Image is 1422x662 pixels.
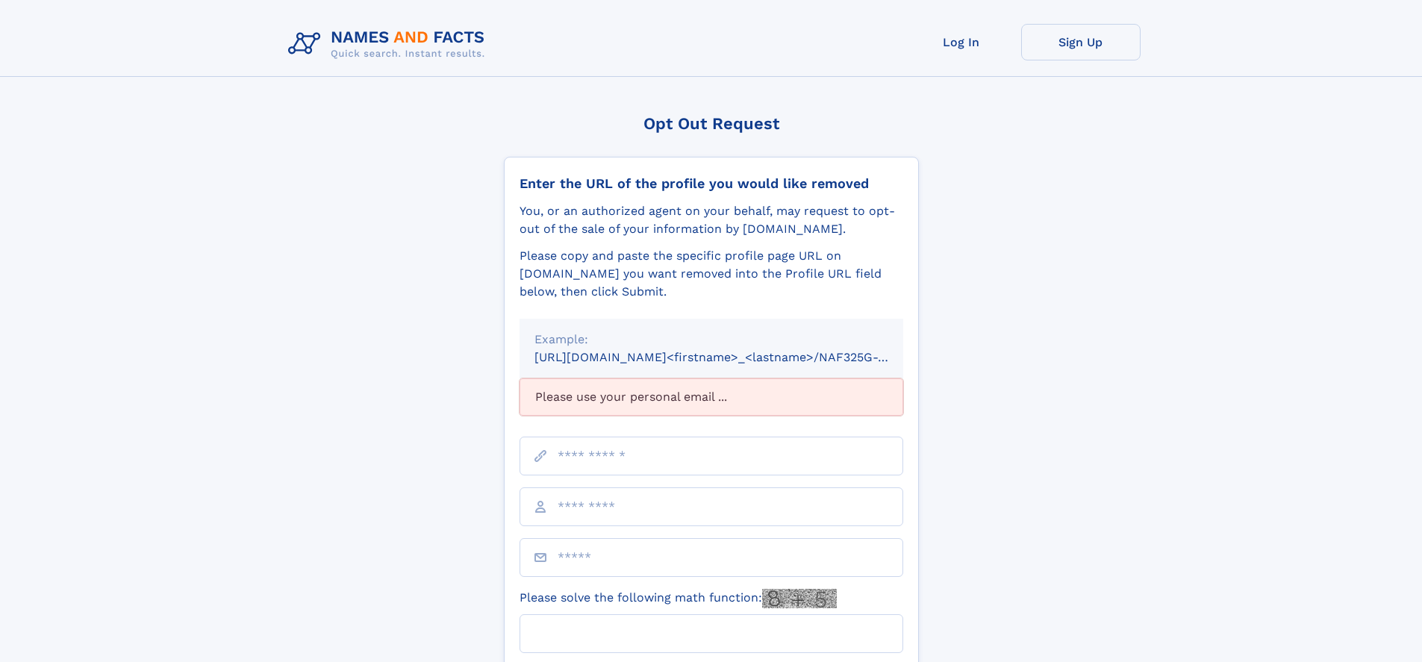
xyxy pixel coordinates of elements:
a: Sign Up [1021,24,1141,60]
div: You, or an authorized agent on your behalf, may request to opt-out of the sale of your informatio... [520,202,903,238]
a: Log In [902,24,1021,60]
div: Opt Out Request [504,114,919,133]
div: Please use your personal email ... [520,378,903,416]
small: [URL][DOMAIN_NAME]<firstname>_<lastname>/NAF325G-xxxxxxxx [534,350,932,364]
div: Enter the URL of the profile you would like removed [520,175,903,192]
div: Please copy and paste the specific profile page URL on [DOMAIN_NAME] you want removed into the Pr... [520,247,903,301]
div: Example: [534,331,888,349]
img: Logo Names and Facts [282,24,497,64]
label: Please solve the following math function: [520,589,837,608]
